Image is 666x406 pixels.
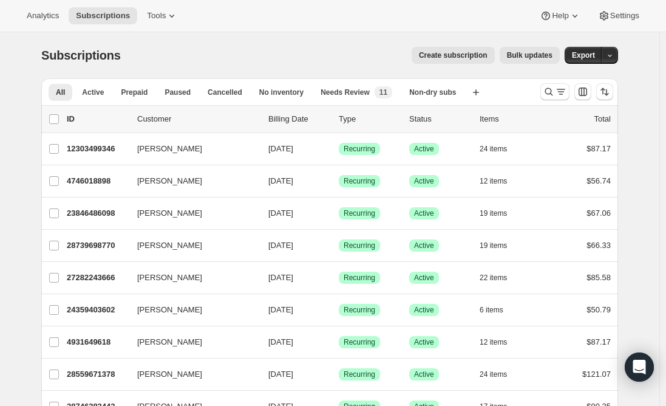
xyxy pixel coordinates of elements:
div: Items [480,113,540,125]
span: Non-dry subs [409,88,456,97]
div: 23846486098[PERSON_NAME][DATE]SuccessRecurringSuccessActive19 items$67.06 [67,205,611,222]
button: [PERSON_NAME] [130,204,251,223]
span: [PERSON_NAME] [137,143,202,155]
p: ID [67,113,127,125]
span: Active [414,208,434,218]
span: [DATE] [268,337,293,346]
span: [DATE] [268,305,293,314]
span: 24 items [480,370,507,379]
p: 24359403602 [67,304,127,316]
span: Subscriptions [76,11,130,21]
div: 27282243666[PERSON_NAME][DATE]SuccessRecurringSuccessActive22 items$85.58 [67,269,611,286]
p: Status [409,113,470,125]
span: Paused [165,88,191,97]
span: Tools [147,11,166,21]
span: Active [82,88,104,97]
p: Customer [137,113,259,125]
span: $121.07 [582,370,611,379]
div: IDCustomerBilling DateTypeStatusItemsTotal [67,113,611,125]
span: $50.79 [586,305,611,314]
span: 19 items [480,241,507,250]
span: Recurring [344,273,375,283]
span: [DATE] [268,370,293,379]
span: [PERSON_NAME] [137,336,202,348]
button: 12 items [480,173,520,190]
button: Subscriptions [69,7,137,24]
span: [DATE] [268,176,293,185]
div: 28559671378[PERSON_NAME][DATE]SuccessRecurringSuccessActive24 items$121.07 [67,366,611,383]
span: No inventory [259,88,304,97]
div: 12303499346[PERSON_NAME][DATE]SuccessRecurringSuccessActive24 items$87.17 [67,140,611,157]
span: Needs Review [321,88,370,97]
button: Customize table column order and visibility [574,83,591,100]
button: [PERSON_NAME] [130,236,251,255]
button: 19 items [480,237,520,254]
span: $87.17 [586,144,611,153]
span: Settings [610,11,639,21]
button: Bulk updates [500,47,560,64]
span: Export [572,50,595,60]
span: All [56,88,65,97]
span: Active [414,370,434,379]
div: Open Intercom Messenger [625,353,654,382]
span: 12 items [480,337,507,347]
span: [DATE] [268,273,293,282]
span: Active [414,273,434,283]
button: 22 items [480,269,520,286]
button: [PERSON_NAME] [130,139,251,159]
span: Recurring [344,337,375,347]
span: [PERSON_NAME] [137,175,202,187]
span: [PERSON_NAME] [137,239,202,252]
p: Total [594,113,611,125]
span: Recurring [344,144,375,154]
p: 12303499346 [67,143,127,155]
div: 4931649618[PERSON_NAME][DATE]SuccessRecurringSuccessActive12 items$87.17 [67,334,611,351]
div: 24359403602[PERSON_NAME][DATE]SuccessRecurringSuccessActive6 items$50.79 [67,301,611,318]
span: Recurring [344,176,375,186]
button: 6 items [480,301,517,318]
p: 4746018898 [67,175,127,187]
span: Create subscription [419,50,488,60]
button: [PERSON_NAME] [130,268,251,287]
div: 28739698770[PERSON_NAME][DATE]SuccessRecurringSuccessActive19 items$66.33 [67,237,611,254]
button: 24 items [480,366,520,383]
button: Create subscription [412,47,495,64]
p: 28559671378 [67,368,127,380]
span: Bulk updates [507,50,552,60]
span: 22 items [480,273,507,283]
span: Active [414,241,434,250]
span: [DATE] [268,208,293,218]
button: Export [565,47,602,64]
span: 24 items [480,144,507,154]
span: 12 items [480,176,507,186]
span: [PERSON_NAME] [137,207,202,219]
span: [DATE] [268,241,293,250]
p: 4931649618 [67,336,127,348]
button: 24 items [480,140,520,157]
p: 28739698770 [67,239,127,252]
span: Analytics [27,11,59,21]
span: Recurring [344,370,375,379]
button: Analytics [19,7,66,24]
span: Recurring [344,208,375,218]
span: $66.33 [586,241,611,250]
span: Active [414,176,434,186]
span: [PERSON_NAME] [137,304,202,316]
span: [PERSON_NAME] [137,368,202,380]
p: Billing Date [268,113,329,125]
span: Active [414,305,434,315]
button: [PERSON_NAME] [130,365,251,384]
span: Recurring [344,305,375,315]
button: Search and filter results [540,83,569,100]
p: 27282243666 [67,272,127,284]
span: 11 [379,88,387,97]
p: 23846486098 [67,207,127,219]
button: [PERSON_NAME] [130,332,251,352]
span: Help [552,11,568,21]
span: 6 items [480,305,503,315]
div: 4746018898[PERSON_NAME][DATE]SuccessRecurringSuccessActive12 items$56.74 [67,173,611,190]
span: Prepaid [121,88,148,97]
span: Cancelled [208,88,242,97]
button: Tools [140,7,185,24]
button: Sort the results [596,83,613,100]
